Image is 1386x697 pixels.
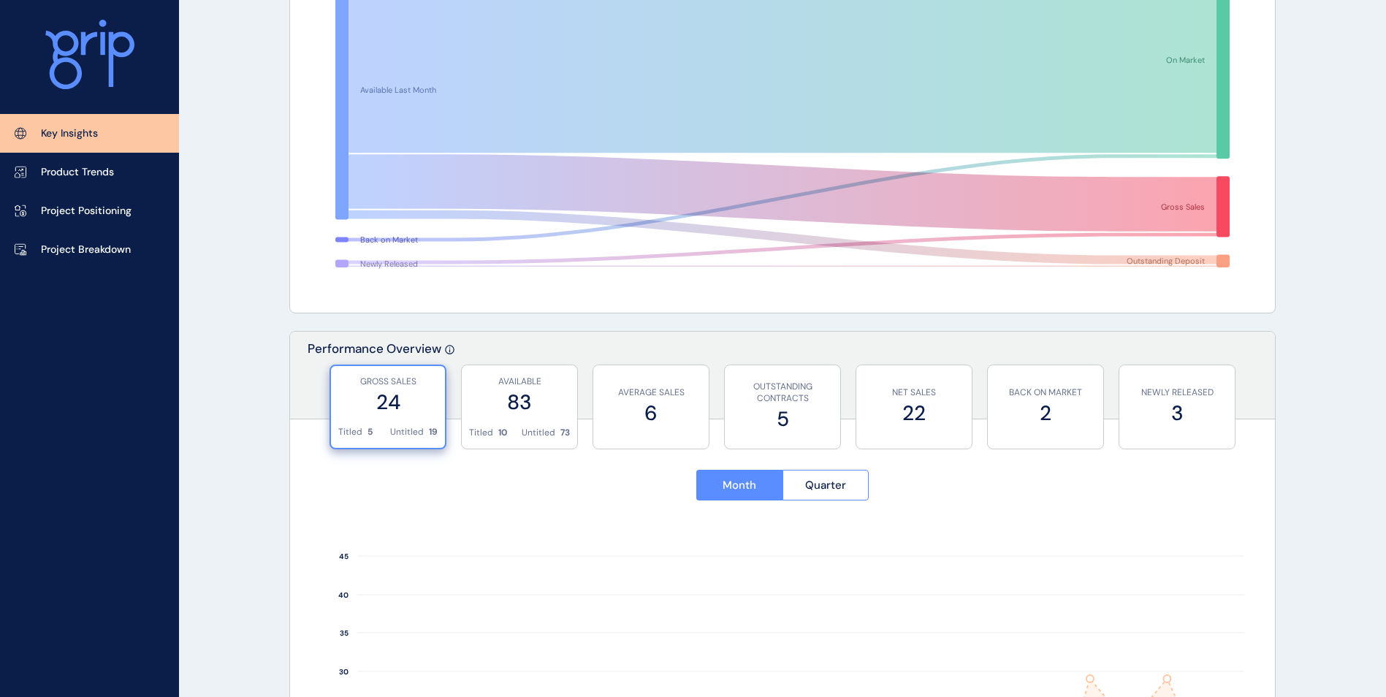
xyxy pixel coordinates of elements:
p: NEWLY RELEASED [1127,386,1227,399]
p: Titled [338,426,362,438]
label: 2 [995,399,1096,427]
span: Month [723,478,756,492]
p: Untitled [390,426,424,438]
text: 40 [338,590,349,600]
p: 19 [429,426,438,438]
label: 6 [601,399,701,427]
p: NET SALES [864,386,964,399]
text: 45 [339,552,349,561]
label: 83 [469,388,570,416]
p: AVERAGE SALES [601,386,701,399]
p: GROSS SALES [338,376,438,388]
p: Performance Overview [308,340,441,419]
label: 3 [1127,399,1227,427]
p: BACK ON MARKET [995,386,1096,399]
label: 24 [338,388,438,416]
p: 73 [560,427,570,439]
p: Project Positioning [41,204,132,218]
text: 35 [340,628,349,638]
button: Quarter [783,470,869,500]
label: 5 [732,405,833,433]
text: 30 [339,667,349,677]
label: 22 [864,399,964,427]
p: OUTSTANDING CONTRACTS [732,381,833,405]
p: 10 [498,427,507,439]
p: AVAILABLE [469,376,570,388]
p: Titled [469,427,493,439]
p: Product Trends [41,165,114,180]
p: Project Breakdown [41,243,131,257]
p: Untitled [522,427,555,439]
p: 5 [368,426,373,438]
p: Key Insights [41,126,98,141]
button: Month [696,470,783,500]
span: Quarter [805,478,846,492]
